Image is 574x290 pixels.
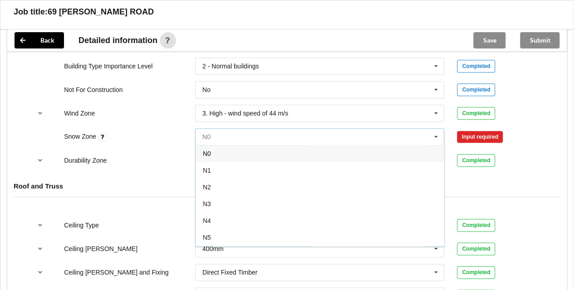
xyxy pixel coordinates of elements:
span: N3 [203,200,211,208]
button: reference-toggle [31,105,49,121]
span: N2 [203,184,211,191]
span: Detailed information [78,36,157,44]
span: N1 [203,167,211,174]
div: 400mm [202,246,224,252]
span: N0 [203,150,211,157]
div: Completed [457,83,495,96]
button: reference-toggle [31,264,49,280]
div: 2 - Normal buildings [202,63,259,69]
h4: Roof and Truss [14,182,560,190]
span: N4 [203,217,211,224]
label: Ceiling [PERSON_NAME] and Fixing [64,269,168,276]
div: Completed [457,219,495,232]
button: Back [15,32,64,48]
div: No [202,87,211,93]
h3: Job title: [14,7,48,17]
div: Completed [457,242,495,255]
div: 3. High - wind speed of 44 m/s [202,110,288,116]
button: reference-toggle [31,241,49,257]
div: Direct Fixed Timber [202,269,257,275]
div: Completed [457,107,495,120]
label: Wind Zone [64,110,95,117]
div: Completed [457,154,495,167]
button: reference-toggle [31,217,49,233]
label: Ceiling [PERSON_NAME] [64,245,137,252]
label: Not For Construction [64,86,123,93]
button: reference-toggle [31,152,49,169]
label: Building Type Importance Level [64,63,152,70]
span: N5 [203,234,211,241]
h3: 69 [PERSON_NAME] ROAD [48,7,154,17]
label: Ceiling Type [64,222,99,229]
label: Durability Zone [64,157,107,164]
div: Completed [457,60,495,72]
div: Input required [457,131,503,143]
label: Snow Zone [64,133,98,140]
div: Completed [457,266,495,279]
